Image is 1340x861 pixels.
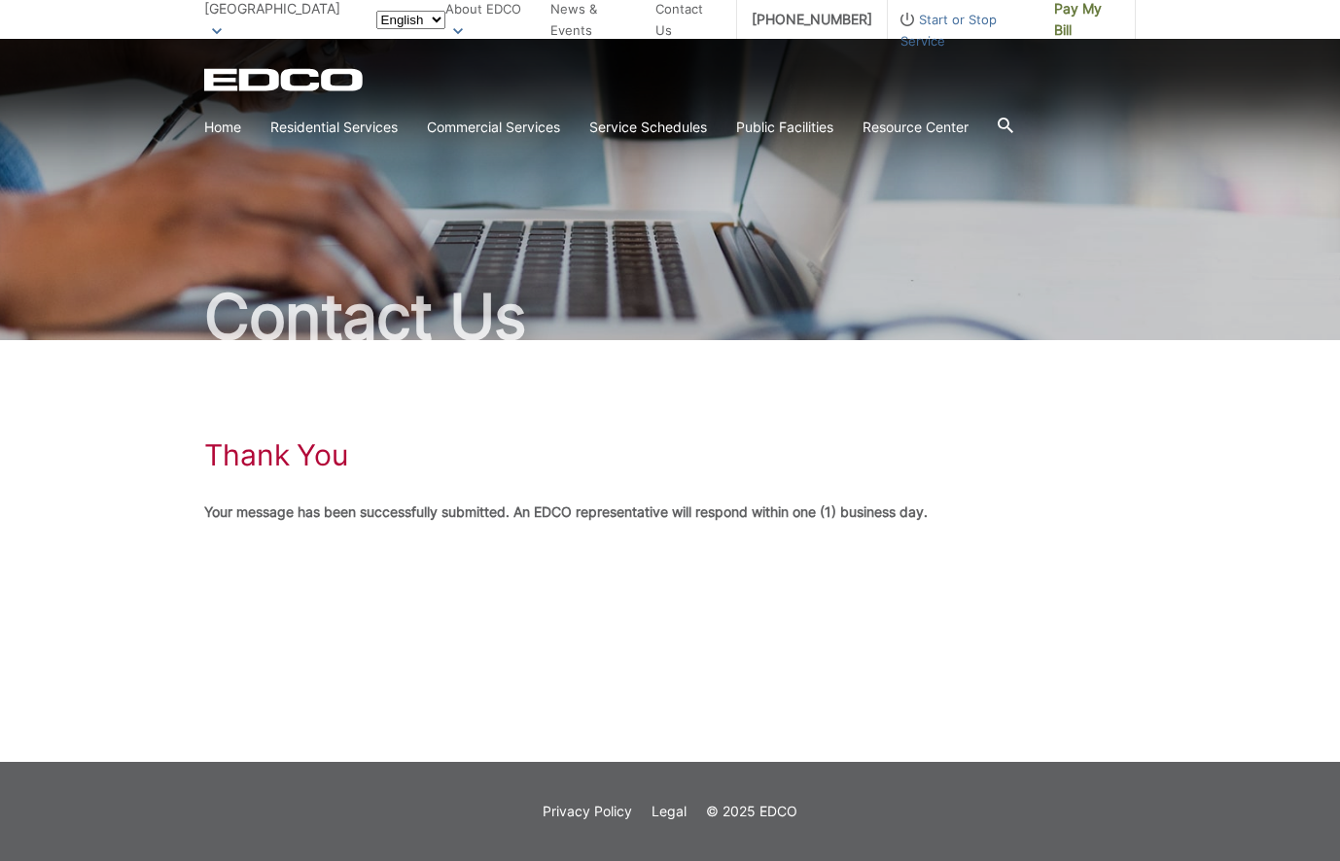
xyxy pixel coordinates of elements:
[204,503,928,520] strong: Your message has been successfully submitted. An EDCO representative will respond within one (1) ...
[736,117,833,138] a: Public Facilities
[706,801,797,822] p: © 2025 EDCO
[543,801,632,822] a: Privacy Policy
[204,437,348,472] h1: Thank You
[652,801,687,822] a: Legal
[204,68,366,91] a: EDCD logo. Return to the homepage.
[270,117,398,138] a: Residential Services
[204,286,1136,348] h2: Contact Us
[427,117,560,138] a: Commercial Services
[204,117,241,138] a: Home
[376,11,445,29] select: Select a language
[863,117,969,138] a: Resource Center
[589,117,707,138] a: Service Schedules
